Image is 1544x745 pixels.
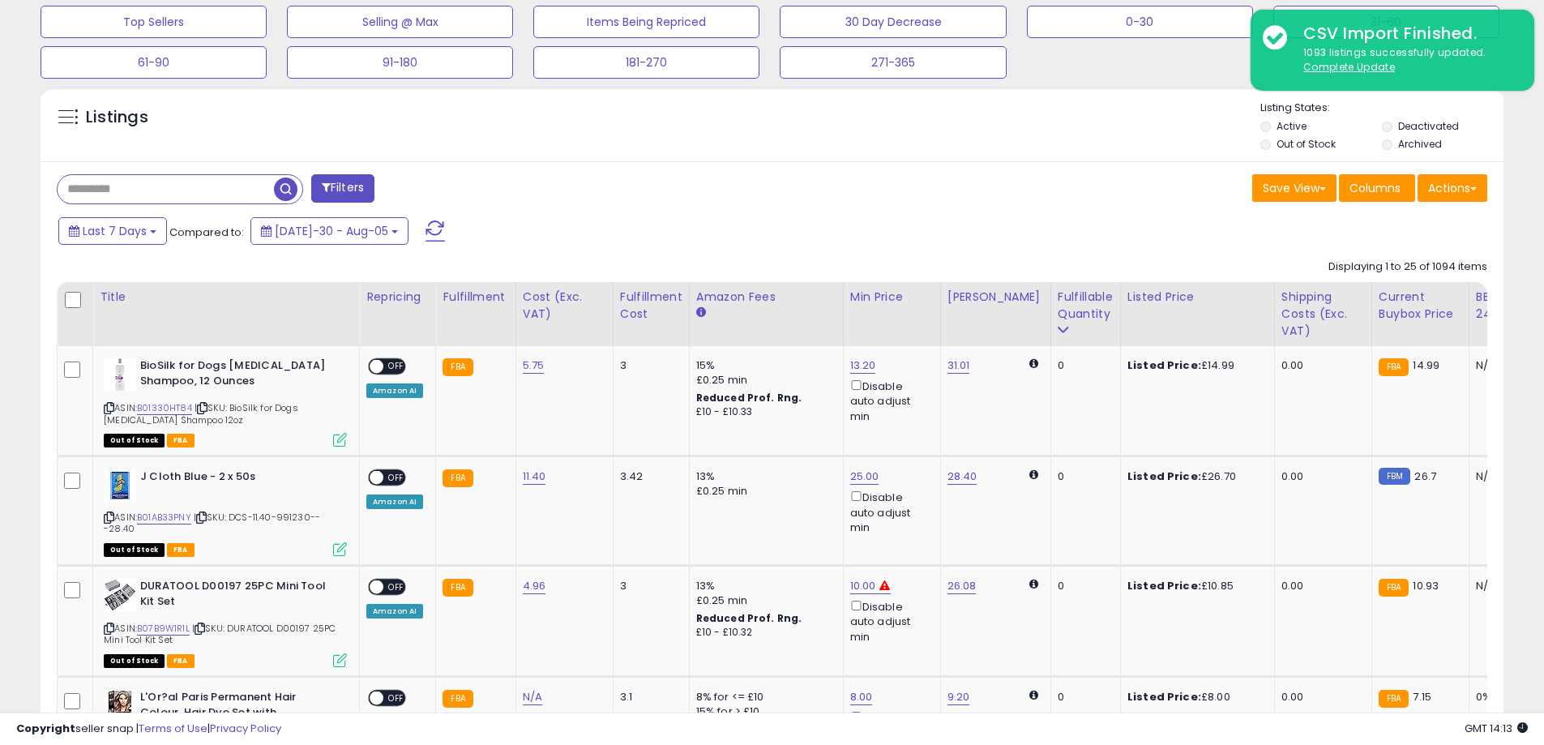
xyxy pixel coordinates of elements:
button: 271-365 [780,46,1006,79]
button: Top Sellers [41,6,267,38]
span: All listings that are currently out of stock and unavailable for purchase on Amazon [104,434,165,447]
span: 2025-08-13 14:13 GMT [1465,721,1528,736]
div: £10 - £10.33 [696,405,831,419]
div: N/A [1476,358,1529,373]
div: Disable auto adjust min [850,377,928,424]
label: Deactivated [1398,119,1459,133]
b: Reduced Prof. Rng. [696,611,802,625]
span: OFF [383,691,409,705]
button: Save View [1252,174,1337,202]
div: ASIN: [104,358,347,445]
span: All listings that are currently out of stock and unavailable for purchase on Amazon [104,543,165,557]
span: OFF [383,471,409,485]
a: 28.40 [947,469,977,485]
div: £8.00 [1127,690,1262,704]
small: FBM [1379,468,1410,485]
div: 0.00 [1281,579,1359,593]
button: 181-270 [533,46,759,79]
a: 11.40 [523,469,546,485]
div: Amazon AI [366,383,423,398]
b: Reduced Prof. Rng. [696,391,802,405]
span: | SKU: BioSilk for Dogs [MEDICAL_DATA] Shampoo 12oz [104,401,298,426]
div: 3 [620,579,677,593]
div: Shipping Costs (Exc. VAT) [1281,289,1365,340]
a: 8.00 [850,689,873,705]
button: Actions [1418,174,1487,202]
a: B01AB33PNY [137,511,191,524]
a: 25.00 [850,469,879,485]
span: 10.93 [1413,578,1439,593]
button: 0-30 [1027,6,1253,38]
a: Terms of Use [139,721,207,736]
div: 0.00 [1281,358,1359,373]
span: Columns [1349,180,1401,196]
div: 13% [696,469,831,484]
button: 61-90 [41,46,267,79]
b: Listed Price: [1127,689,1201,704]
div: seller snap | | [16,721,281,737]
a: 5.75 [523,358,545,374]
span: All listings that are currently out of stock and unavailable for purchase on Amazon [104,654,165,668]
div: Min Price [850,289,934,306]
div: 0 [1058,469,1108,484]
u: Complete Update [1303,60,1395,74]
div: 3.1 [620,690,677,704]
span: FBA [167,654,195,668]
a: B07B9W1R1L [137,622,190,636]
a: 13.20 [850,358,876,374]
button: Filters [311,174,374,203]
strong: Copyright [16,721,75,736]
div: [PERSON_NAME] [947,289,1044,306]
img: 31Va2X9hK-L._SL40_.jpg [104,358,136,391]
button: [DATE]-30 - Aug-05 [250,217,408,245]
small: FBA [443,690,473,708]
span: FBA [167,434,195,447]
div: 0% [1476,690,1529,704]
div: ASIN: [104,579,347,666]
div: Title [100,289,353,306]
div: Amazon AI [366,495,423,509]
div: 3.42 [620,469,677,484]
button: Columns [1339,174,1415,202]
div: Fulfillable Quantity [1058,289,1114,323]
div: Fulfillment Cost [620,289,682,323]
div: 8% for <= £10 [696,690,831,704]
span: 14.99 [1413,358,1439,373]
div: Cost (Exc. VAT) [523,289,606,323]
div: 0 [1058,579,1108,593]
div: Repricing [366,289,429,306]
div: Disable auto adjust min [850,488,928,535]
b: Listed Price: [1127,469,1201,484]
small: FBA [443,469,473,487]
label: Archived [1398,137,1442,151]
div: £10.85 [1127,579,1262,593]
label: Out of Stock [1277,137,1336,151]
a: B01330HT84 [137,401,192,415]
span: 7.15 [1413,689,1431,704]
div: Displaying 1 to 25 of 1094 items [1328,259,1487,275]
div: £0.25 min [696,373,831,387]
span: Compared to: [169,225,244,240]
div: 13% [696,579,831,593]
div: Current Buybox Price [1379,289,1462,323]
b: Listed Price: [1127,578,1201,593]
div: 3 [620,358,677,373]
span: Last 7 Days [83,223,147,239]
div: £14.99 [1127,358,1262,373]
button: 30 Day Decrease [780,6,1006,38]
button: Items Being Repriced [533,6,759,38]
div: £26.70 [1127,469,1262,484]
a: 10.00 [850,578,876,594]
p: Listing States: [1260,101,1503,116]
div: £10 - £10.32 [696,626,831,640]
div: 15% [696,358,831,373]
span: OFF [383,580,409,594]
label: Active [1277,119,1307,133]
button: Selling @ Max [287,6,513,38]
small: FBA [1379,690,1409,708]
span: | SKU: DCS-11.40-991230---28.40 [104,511,320,535]
button: Last 7 Days [58,217,167,245]
div: CSV Import Finished. [1291,22,1522,45]
a: 4.96 [523,578,546,594]
div: Disable auto adjust min [850,597,928,644]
